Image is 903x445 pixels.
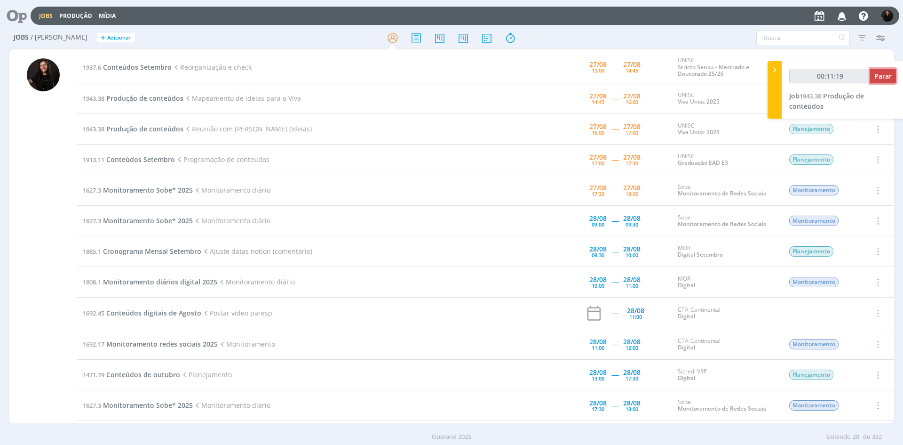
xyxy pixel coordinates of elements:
span: Monitoramento diário [217,277,295,286]
span: Exibindo [826,432,851,442]
span: Monitoramento [218,340,275,348]
div: 28/08 [589,215,607,222]
span: Planejamento [789,154,833,165]
div: Sobe [678,399,775,413]
div: UNISC [678,153,775,167]
a: Digital [678,374,695,382]
span: Planejamento [789,370,833,380]
div: 28/08 [589,276,607,283]
span: Monitoramento diário [193,401,270,410]
span: Mapeamento de ideias para o Viva [183,94,301,103]
span: Parar [874,72,892,81]
span: Produção de conteúdos [106,94,183,103]
div: 16:00 [626,99,638,105]
span: + [101,33,105,43]
div: 17:00 [592,161,604,166]
span: Reunião com [PERSON_NAME] (Ideias) [183,124,312,133]
span: Reorganização e check [172,63,252,72]
div: Sobe [678,184,775,197]
a: 1692.17Monitoramento redes sociais 2025 [83,340,218,348]
div: 28/08 [589,369,607,376]
span: Monitoramento [789,339,839,349]
span: Monitoramento Sobe* 2025 [103,216,193,225]
div: 12:00 [626,345,638,350]
div: 27/08 [623,123,641,130]
a: 1692.45Conteúdos digitais de Agosto [83,308,201,317]
div: 09:30 [592,252,604,258]
span: Monitoramento diário [193,186,270,194]
span: 1913.11 [83,155,104,164]
span: Monitoramento Sobe* 2025 [103,186,193,194]
div: CTA-Continental [678,307,775,320]
a: 1471.79Conteúdos de outubro [83,370,180,379]
img: S [881,10,893,22]
div: 18:00 [626,191,638,196]
div: 11:00 [629,314,642,319]
span: Conteúdos digitais de Agosto [106,308,201,317]
div: UNISC [678,122,775,136]
div: 28/08 [623,246,641,252]
div: 27/08 [623,61,641,68]
div: 27/08 [589,93,607,99]
span: 332 [872,432,882,442]
span: ----- [611,340,618,348]
span: ----- [611,124,618,133]
span: 1937.6 [83,63,101,72]
span: Produção de conteúdos [106,124,183,133]
a: Job1943.38Produção de conteúdos [789,91,864,111]
span: Monitoramento [789,277,839,287]
a: Monitoramento de Redes Sociais [678,189,766,197]
div: 28/08 [623,215,641,222]
button: Mídia [96,12,119,20]
span: Conteúdos de outubro [106,370,180,379]
div: 27/08 [623,185,641,191]
span: Monitoramento diário [193,216,270,225]
div: 27/08 [623,93,641,99]
div: UNISC [678,92,775,105]
div: 28/08 [623,276,641,283]
div: 27/08 [623,154,641,161]
span: Ajuste datas notion (comentário) [201,247,312,256]
a: 1943.38Produção de conteúdos [83,124,183,133]
div: 28/08 [623,339,641,345]
a: 1937.6Conteúdos Setembro [83,63,172,72]
a: 1913.11Conteúdos Setembro [83,155,175,164]
span: ----- [611,94,618,103]
button: Parar [870,69,896,83]
a: Produção [59,12,92,20]
span: Produção de conteúdos [789,91,864,111]
span: 1692.17 [83,340,104,348]
div: CTA-Continental [678,338,775,351]
a: Jobs [39,12,53,20]
div: 17:00 [626,130,638,135]
a: 1808.1Monitoramento diários digital 2025 [83,277,217,286]
span: ----- [611,155,618,164]
div: 17:30 [626,376,638,381]
div: 14:45 [626,68,638,73]
span: Jobs [14,33,29,41]
span: ----- [611,401,618,410]
div: UNISC [678,57,775,77]
span: Planejamento [789,124,833,134]
span: 1627.3 [83,217,101,225]
span: Monitoramento redes sociais 2025 [106,340,218,348]
span: Postar vídeo paresp [201,308,272,317]
a: Viva Unisc 2025 [678,128,720,136]
a: Monitoramento de Redes Sociais [678,405,766,413]
div: 27/08 [589,61,607,68]
a: Digital [678,312,695,320]
div: 13:00 [592,376,604,381]
div: ----- [611,310,618,316]
div: 28/08 [623,369,641,376]
span: 1692.45 [83,309,104,317]
div: Sobe [678,214,775,228]
button: S [881,8,894,24]
div: 28/08 [589,339,607,345]
div: 27/08 [589,154,607,161]
a: 1885.1Cronograma Mensal Setembro [83,247,201,256]
span: Monitoramento Sobe* 2025 [103,401,193,410]
div: 17:30 [592,406,604,412]
input: Busca [756,30,850,45]
div: 11:00 [592,345,604,350]
span: ----- [611,63,618,72]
